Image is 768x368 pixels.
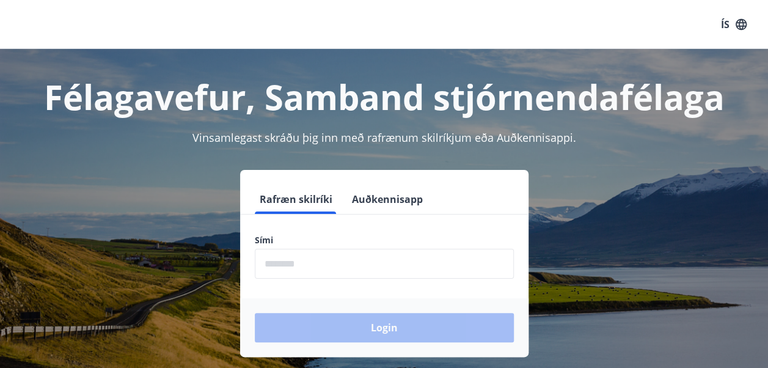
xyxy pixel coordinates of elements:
span: Vinsamlegast skráðu þig inn með rafrænum skilríkjum eða Auðkennisappi. [192,130,576,145]
button: ÍS [714,13,753,35]
button: Rafræn skilríki [255,185,337,214]
h1: Félagavefur, Samband stjórnendafélaga [15,73,753,120]
button: Auðkennisapp [347,185,428,214]
label: Sími [255,234,514,246]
